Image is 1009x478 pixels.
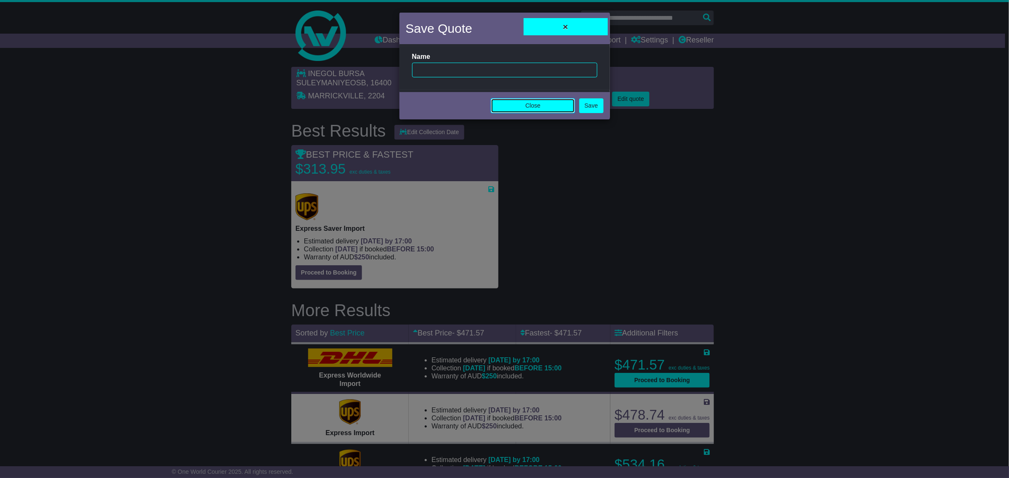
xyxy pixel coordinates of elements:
[579,98,604,113] a: Save
[563,22,568,32] span: ×
[491,98,575,113] button: Close
[524,18,608,35] button: Close
[412,53,431,61] label: Name
[406,19,472,38] h4: Save Quote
